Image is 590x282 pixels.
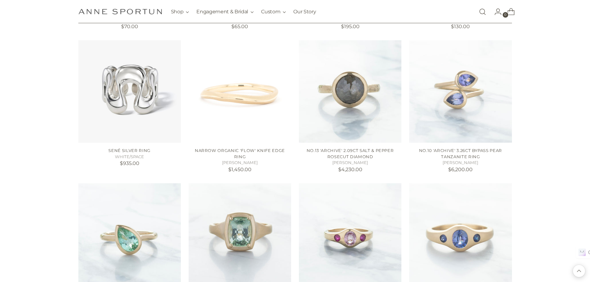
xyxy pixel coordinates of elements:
a: Sené Silver Ring [78,40,181,143]
a: Our Story [293,5,316,19]
span: $1,450.00 [228,167,251,172]
span: $4,230.00 [338,167,362,172]
button: Custom [261,5,286,19]
button: Shop [171,5,189,19]
h5: [PERSON_NAME] [299,160,401,166]
span: $6,200.00 [448,167,473,172]
a: No.10 'Archive' 3.26ct Bypass Pear Tanzanite Ring [409,40,512,143]
a: Open search modal [476,6,489,18]
a: No.13 'Archive' 2.09ct Salt & Pepper Rosecut Diamond [299,40,401,143]
span: $130.00 [451,24,470,29]
a: Go to the account page [489,6,502,18]
span: 0 [503,12,508,18]
a: Sené Silver Ring [108,148,151,153]
a: Narrow Organic 'Flow' Knife Edge Ring [195,148,285,159]
a: No.13 'Archive' 2.09ct Salt & Pepper Rosecut Diamond [307,148,394,159]
a: Anne Sportun Fine Jewellery [78,9,162,15]
span: $935.00 [120,160,139,166]
a: Open cart modal [502,6,515,18]
span: $70.00 [121,24,138,29]
button: Engagement & Bridal [196,5,254,19]
span: $65.00 [231,24,248,29]
h5: [PERSON_NAME] [189,160,291,166]
a: Narrow Organic 'Flow' Knife Edge Ring [189,40,291,143]
h5: [PERSON_NAME] [409,160,512,166]
h5: WHITE/SPACE [78,154,181,160]
a: No.10 'Archive' 3.26ct Bypass Pear Tanzanite Ring [419,148,502,159]
button: Back to top [573,265,585,277]
span: $195.00 [341,24,360,29]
